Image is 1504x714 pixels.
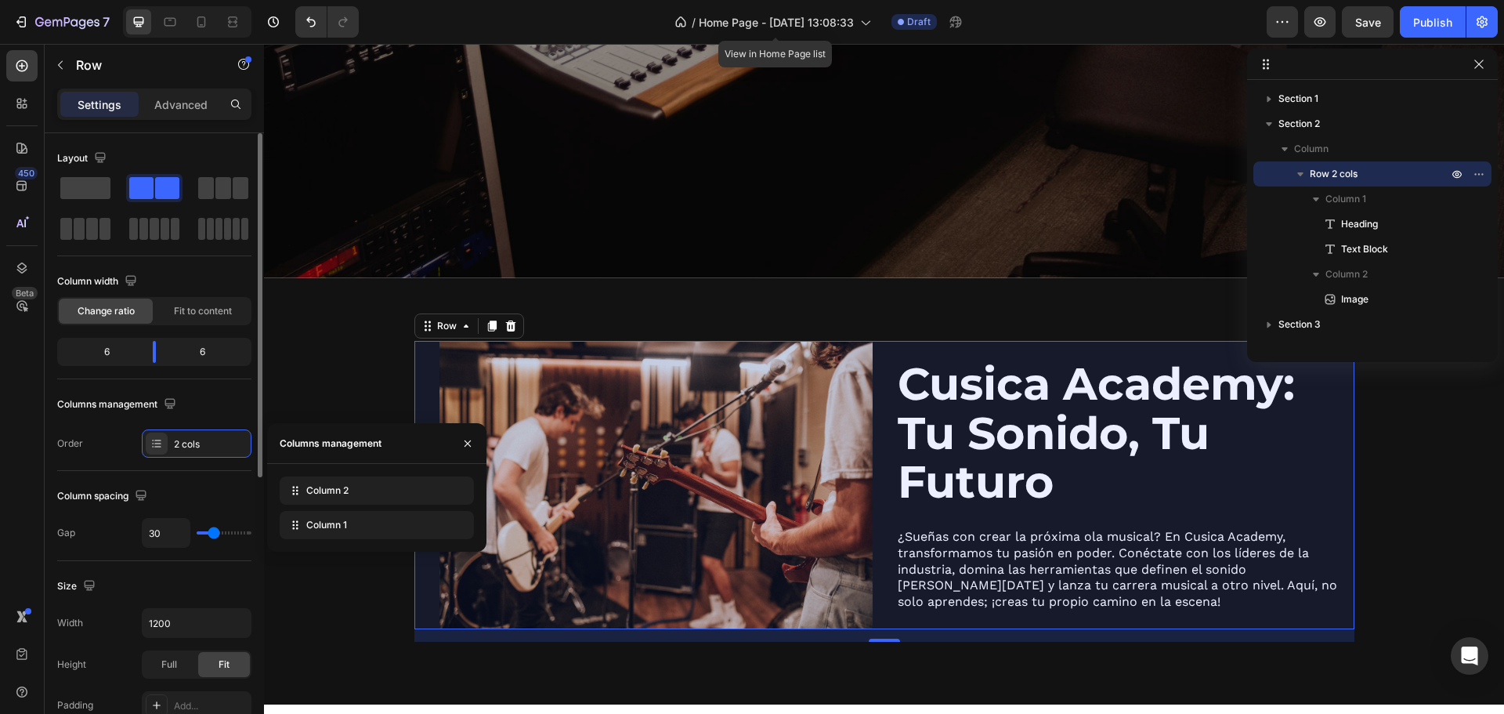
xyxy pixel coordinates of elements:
[6,6,117,38] button: 7
[1341,292,1368,307] span: Image
[1325,191,1366,207] span: Column 1
[1355,16,1381,29] span: Save
[103,13,110,31] p: 7
[1278,317,1321,332] span: Section 3
[1325,266,1368,282] span: Column 2
[264,44,1504,714] iframe: Design area
[76,56,209,74] p: Row
[175,297,609,586] img: gempages_581657602149057268-4fea2d69-d946-4757-8b7d-8c716dc15266.jpg
[57,394,179,415] div: Columns management
[1400,6,1466,38] button: Publish
[168,341,248,363] div: 6
[907,15,931,29] span: Draft
[306,484,349,498] span: Column 2
[174,304,232,318] span: Fit to content
[174,699,248,713] div: Add...
[57,658,86,672] div: Height
[78,304,135,318] span: Change ratio
[57,486,150,507] div: Column spacing
[692,14,696,31] span: /
[161,658,177,672] span: Full
[295,6,359,38] div: Undo/Redo
[57,698,93,712] div: Padding
[57,148,110,169] div: Layout
[154,96,208,113] p: Advanced
[1341,241,1388,257] span: Text Block
[174,437,248,451] div: 2 cols
[60,341,140,363] div: 6
[57,437,83,451] div: Order
[306,518,347,532] span: Column 1
[1278,91,1318,107] span: Section 1
[57,616,83,630] div: Width
[634,485,1089,567] p: ¿Sueñas con crear la próxima ola musical? En Cusica Academy, transformamos tu pasión en poder. Co...
[280,437,381,451] div: Columns management
[1278,116,1320,132] span: Section 2
[12,287,38,299] div: Beta
[1342,6,1394,38] button: Save
[1413,14,1452,31] div: Publish
[57,576,99,597] div: Size
[143,519,190,547] input: Auto
[1310,166,1358,182] span: Row 2 cols
[170,275,196,289] div: Row
[1451,637,1488,675] div: Open Intercom Messenger
[699,14,854,31] span: Home Page - [DATE] 13:08:33
[78,96,121,113] p: Settings
[219,658,230,672] span: Fit
[1294,141,1329,157] span: Column
[57,526,75,540] div: Gap
[143,609,251,637] input: Auto
[15,167,38,179] div: 450
[1341,216,1378,232] span: Heading
[632,314,1090,465] h2: Cusica Academy: Tu Sonido, Tu Futuro
[57,271,140,292] div: Column width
